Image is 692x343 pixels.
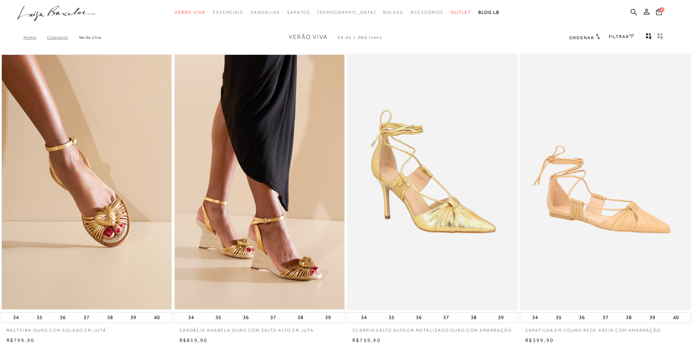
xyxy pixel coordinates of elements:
a: Categoria [47,35,78,40]
button: 38 [624,313,634,323]
span: Acessórios [410,10,444,15]
span: Sapatos [287,10,310,15]
a: RASTEIRA OURO COM SOLADO EM JUTÁ RASTEIRA OURO COM SOLADO EM JUTÁ [2,55,171,309]
span: 0 [659,7,664,12]
span: [DEMOGRAPHIC_DATA] [317,10,376,15]
button: 36 [577,313,587,323]
span: 24 de 1.086 itens [337,35,383,40]
a: noSubCategoriesText [451,6,471,19]
span: Outlet [451,10,471,15]
img: SAPATILHA EM COURO BEGE AREIA COM AMARRAÇÃO [521,55,690,309]
button: 38 [295,313,305,323]
button: 39 [323,313,333,323]
img: RASTEIRA OURO COM SOLADO EM JUTÁ [2,55,171,309]
button: 38 [105,313,115,323]
a: BLOG LB [478,6,499,19]
button: 37 [268,313,278,323]
span: R$859,90 [179,337,208,343]
a: noSubCategoriesText [213,6,243,19]
a: noSubCategoriesText [287,6,310,19]
a: FILTRAR [609,34,634,39]
button: 34 [11,313,21,323]
button: 0 [654,8,664,18]
a: Home [24,35,47,40]
a: SANDÁLIA ANABELA OURO COM SALTO ALTO EM JUTA [174,323,345,334]
button: 39 [128,313,138,323]
button: 35 [554,313,564,323]
img: SCARPIN SALTO ALTO EM METALIZADO OURO COM AMARRAÇÃO [348,55,517,309]
button: 35 [35,313,45,323]
button: 40 [152,313,162,323]
span: R$599,90 [525,337,554,343]
a: noSubCategoriesText [383,6,403,19]
button: 38 [469,313,479,323]
button: 37 [441,313,451,323]
span: Verão Viva [289,34,328,40]
span: BLOG LB [478,10,499,15]
span: Essenciais [213,10,243,15]
img: SANDÁLIA ANABELA OURO COM SALTO ALTO EM JUTA [175,55,344,309]
a: SCARPIN SALTO ALTO EM METALIZADO OURO COM AMARRAÇÃO [347,323,518,334]
button: 34 [530,313,540,323]
span: R$759,90 [352,337,381,343]
a: noSubCategoriesText [317,6,376,19]
button: 34 [186,313,196,323]
a: SCARPIN SALTO ALTO EM METALIZADO OURO COM AMARRAÇÃO SCARPIN SALTO ALTO EM METALIZADO OURO COM AMA... [348,55,517,309]
span: R$799,90 [7,337,35,343]
button: 37 [600,313,611,323]
button: 37 [81,313,92,323]
a: SANDÁLIA ANABELA OURO COM SALTO ALTO EM JUTA SANDÁLIA ANABELA OURO COM SALTO ALTO EM JUTA [175,55,344,309]
span: Bolsas [383,10,403,15]
button: 36 [58,313,68,323]
button: 40 [671,313,681,323]
a: noSubCategoriesText [410,6,444,19]
button: 34 [359,313,369,323]
button: Mostrar 4 produtos por linha [644,33,654,42]
a: Verão Viva [79,35,101,40]
a: noSubCategoriesText [174,6,206,19]
button: gridText6Desc [655,33,665,42]
span: Ordenar [569,35,594,40]
a: SAPATILHA EM COURO BEGE AREIA COM AMARRAÇÃO SAPATILHA EM COURO BEGE AREIA COM AMARRAÇÃO [521,55,690,309]
a: noSubCategoriesText [251,6,280,19]
a: SAPATILHA EM COURO BEGE AREIA COM AMARRAÇÃO [520,323,691,334]
span: Verão Viva [174,10,206,15]
button: 39 [647,313,657,323]
button: 35 [213,313,223,323]
button: 39 [496,313,506,323]
button: 36 [414,313,424,323]
button: 36 [241,313,251,323]
a: RASTEIRA OURO COM SOLADO EM JUTÁ [1,323,172,334]
button: 35 [387,313,397,323]
span: Sandálias [251,10,280,15]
